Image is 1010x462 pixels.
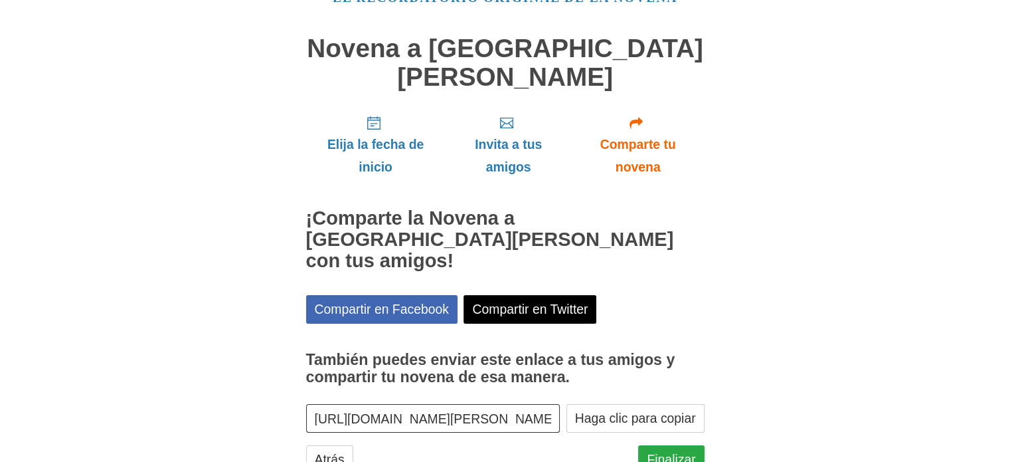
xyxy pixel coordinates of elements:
button: Haga clic para copiar [566,404,705,432]
font: Novena a [GEOGRAPHIC_DATA][PERSON_NAME] [307,34,703,91]
a: Compartir en Facebook [306,295,458,323]
a: Compartir en Twitter [463,295,596,323]
font: Compartir en Facebook [315,302,449,316]
font: ¡Comparte la Novena a [GEOGRAPHIC_DATA][PERSON_NAME] con tus amigos! [306,207,674,271]
a: Elija la fecha de inicio [306,104,446,185]
font: Elija la fecha de inicio [327,137,424,174]
font: Comparte tu novena [600,137,676,174]
font: Compartir en Twitter [472,302,588,316]
a: Comparte tu novena [572,104,705,185]
font: También puedes enviar este enlace a tus amigos y compartir tu novena de esa manera. [306,351,675,386]
font: Invita a tus amigos [475,137,542,174]
a: Invita a tus amigos [446,104,572,185]
font: Haga clic para copiar [575,411,696,426]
